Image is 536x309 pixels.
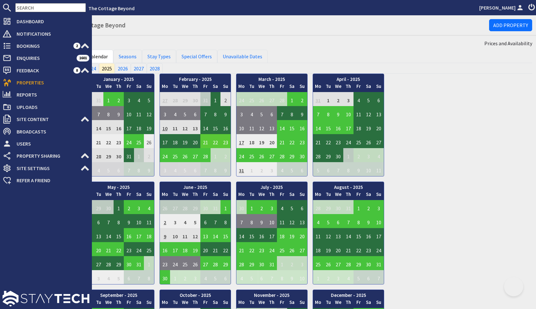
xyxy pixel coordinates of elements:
a: [PERSON_NAME] [479,4,525,11]
td: 31 [124,148,134,162]
th: March - 2025 [236,74,307,83]
td: 8 [211,162,221,176]
td: 5 [364,92,374,106]
td: 18 [247,134,257,148]
td: 23 [220,134,231,148]
th: Fr [200,83,211,92]
td: 31 [343,200,354,214]
a: Site Content [3,114,89,124]
td: 2 [220,92,231,106]
td: 30 [114,148,124,162]
td: 1 [247,200,257,214]
td: 3 [124,92,134,106]
td: 30 [200,200,211,214]
td: 8 [211,106,221,120]
td: 20 [267,134,277,148]
a: Special Offers [176,50,217,63]
th: Su [144,83,154,92]
a: Users [3,139,89,149]
th: Sa [211,83,221,92]
span: 8 [73,67,80,74]
td: 3 [134,200,144,214]
td: 29 [103,148,114,162]
td: 28 [180,200,190,214]
span: Property Sharing [11,151,80,161]
td: 15 [103,120,114,134]
td: 16 [220,120,231,134]
td: 18 [134,120,144,134]
td: 28 [93,148,104,162]
td: 25 [247,148,257,162]
td: 18 [170,134,180,148]
td: 27 [374,134,384,148]
td: 19 [144,120,154,134]
td: 22 [103,134,114,148]
th: We [180,83,190,92]
td: 16 [333,120,343,134]
td: 19 [180,134,190,148]
img: staytech_l_w-4e588a39d9fa60e82540d7cfac8cfe4b7147e857d3e8dbdfbd41c59d52db0ec4.svg [3,291,89,306]
td: 24 [160,148,170,162]
span: Site Settings [11,163,80,173]
td: 2 [220,148,231,162]
td: 30 [236,200,247,214]
span: Properties [11,77,89,88]
td: 5 [287,162,297,176]
span: Enquiries [11,53,77,63]
td: 9 [144,162,154,176]
td: 26 [364,134,374,148]
td: 13 [267,120,277,134]
td: 22 [287,134,297,148]
th: Sa [287,191,297,200]
th: Fr [354,83,364,92]
td: 1 [103,92,114,106]
td: 13 [190,120,200,134]
td: 28 [313,148,323,162]
td: 24 [236,92,247,106]
span: Broadcasts [11,126,89,137]
a: Reports [3,90,89,100]
td: 14 [277,120,287,134]
td: 12 [257,120,267,134]
span: Feedback [11,65,73,75]
td: 10 [160,120,170,134]
a: 2025 [99,63,115,73]
a: Add Property [489,19,532,31]
td: 10 [236,120,247,134]
td: 9 [297,106,307,120]
td: 26 [257,92,267,106]
td: 14 [200,120,211,134]
td: 11 [374,162,384,176]
td: 8 [103,106,114,120]
th: Fr [124,83,134,92]
th: Mo [236,191,247,200]
td: 1 [220,200,231,214]
td: 7 [200,162,211,176]
td: 6 [323,162,333,176]
th: Fr [200,191,211,200]
td: 10 [124,106,134,120]
td: 23 [333,134,343,148]
td: 7 [124,162,134,176]
td: 12 [180,120,190,134]
td: 29 [323,148,333,162]
th: We [103,191,114,200]
th: Tu [323,191,333,200]
td: 11 [354,106,364,120]
td: 3 [160,162,170,176]
td: 14 [313,120,323,134]
td: 29 [93,200,104,214]
td: 6 [297,162,307,176]
a: Prices and Availability [484,40,532,47]
th: Th [114,83,124,92]
td: 6 [297,200,307,214]
td: 29 [287,148,297,162]
th: Fr [124,191,134,200]
td: 25 [170,148,180,162]
th: Fr [277,191,287,200]
td: 23 [297,134,307,148]
a: Broadcasts [3,126,89,137]
th: Sa [211,191,221,200]
td: 26 [160,200,170,214]
td: 11 [170,120,180,134]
